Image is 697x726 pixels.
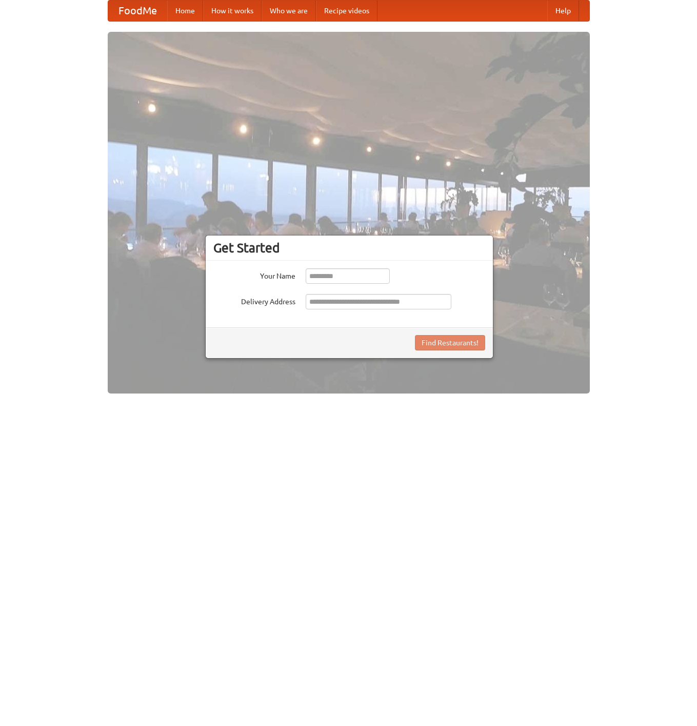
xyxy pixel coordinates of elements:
[316,1,377,21] a: Recipe videos
[108,1,167,21] a: FoodMe
[262,1,316,21] a: Who we are
[415,335,485,350] button: Find Restaurants!
[213,294,295,307] label: Delivery Address
[203,1,262,21] a: How it works
[167,1,203,21] a: Home
[213,268,295,281] label: Your Name
[547,1,579,21] a: Help
[213,240,485,256] h3: Get Started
